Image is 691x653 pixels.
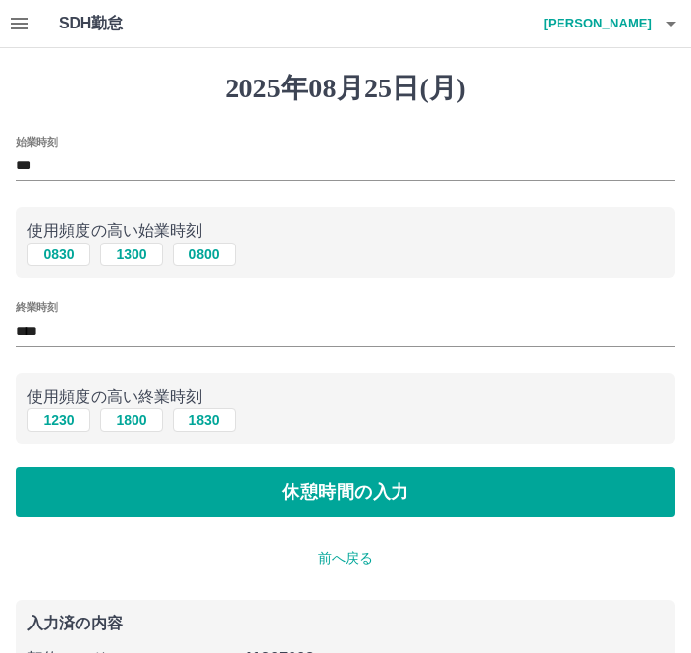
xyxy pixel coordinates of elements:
h1: 2025年08月25日(月) [16,72,675,105]
label: 始業時刻 [16,135,57,149]
button: 休憩時間の入力 [16,467,675,517]
button: 0800 [173,243,236,266]
p: 入力済の内容 [27,616,664,631]
button: 1230 [27,408,90,432]
button: 0830 [27,243,90,266]
p: 前へ戻る [16,548,675,569]
p: 使用頻度の高い始業時刻 [27,219,664,243]
button: 1300 [100,243,163,266]
p: 使用頻度の高い終業時刻 [27,385,664,408]
button: 1800 [100,408,163,432]
button: 1830 [173,408,236,432]
label: 終業時刻 [16,300,57,315]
